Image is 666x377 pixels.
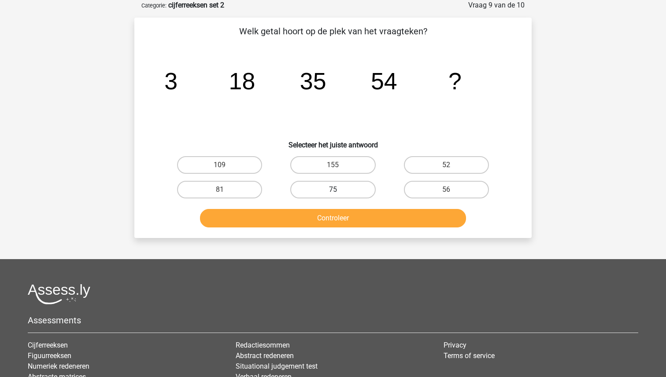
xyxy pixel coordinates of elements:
img: Assessly logo [28,284,90,304]
a: Terms of service [444,351,495,360]
label: 75 [290,181,375,198]
tspan: 35 [300,68,326,94]
tspan: 54 [371,68,397,94]
button: Controleer [200,209,466,227]
label: 81 [177,181,262,198]
h6: Selecteer het juiste antwoord [148,134,518,149]
small: Categorie: [141,2,166,9]
label: 109 [177,156,262,174]
a: Abstract redeneren [236,351,294,360]
label: 56 [404,181,489,198]
tspan: ? [448,68,462,94]
tspan: 18 [229,68,255,94]
label: 155 [290,156,375,174]
p: Welk getal hoort op de plek van het vraagteken? [148,25,518,38]
a: Numeriek redeneren [28,362,89,370]
a: Situational judgement test [236,362,318,370]
a: Privacy [444,341,466,349]
a: Figuurreeksen [28,351,71,360]
label: 52 [404,156,489,174]
a: Redactiesommen [236,341,290,349]
strong: cijferreeksen set 2 [168,1,224,9]
a: Cijferreeksen [28,341,68,349]
tspan: 3 [164,68,178,94]
h5: Assessments [28,315,638,326]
